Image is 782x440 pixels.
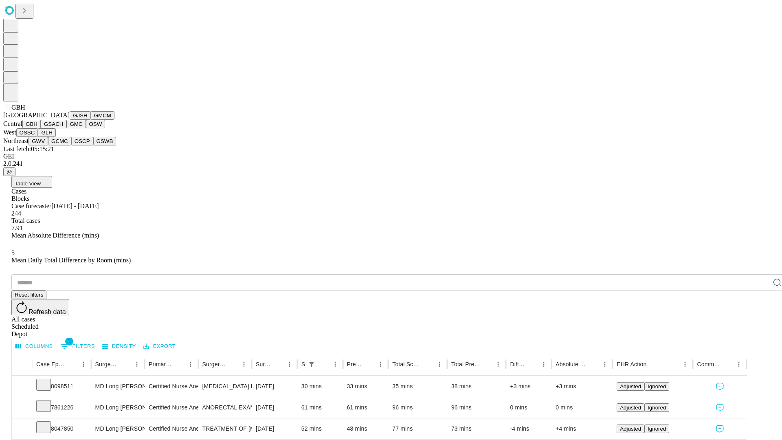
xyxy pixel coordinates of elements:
div: [DATE] [256,418,293,439]
button: Menu [78,359,89,370]
button: Menu [375,359,386,370]
span: [GEOGRAPHIC_DATA] [3,112,70,119]
div: 2.0.241 [3,160,779,167]
div: Certified Nurse Anesthetist [149,397,194,418]
button: Table View [11,176,52,188]
div: 61 mins [347,397,384,418]
div: 38 mins [451,376,502,397]
button: Export [141,340,178,353]
div: Comments [697,361,720,367]
span: Central [3,120,22,127]
span: Reset filters [15,292,43,298]
div: 52 mins [301,418,339,439]
span: GBH [11,104,25,111]
div: Primary Service [149,361,172,367]
button: Adjusted [617,403,644,412]
button: Expand [16,401,28,415]
button: Adjusted [617,425,644,433]
button: GSWB [93,137,116,145]
span: Table View [15,180,41,187]
button: Sort [363,359,375,370]
span: [DATE] - [DATE] [51,202,99,209]
button: Sort [481,359,492,370]
button: GMCM [91,111,114,120]
span: Mean Daily Total Difference by Room (mins) [11,257,131,264]
div: MD Long [PERSON_NAME] [95,376,141,397]
button: Sort [174,359,185,370]
div: 77 mins [392,418,443,439]
div: 0 mins [556,397,608,418]
span: @ [7,169,12,175]
button: Sort [422,359,434,370]
button: Menu [238,359,250,370]
div: 7861226 [36,397,87,418]
div: 8098511 [36,376,87,397]
div: MD Long [PERSON_NAME] [95,418,141,439]
div: +3 mins [556,376,608,397]
div: MD Long [PERSON_NAME] [95,397,141,418]
div: 8047850 [36,418,87,439]
div: +3 mins [510,376,547,397]
button: Sort [318,359,329,370]
span: Mean Absolute Difference (mins) [11,232,99,239]
div: 35 mins [392,376,443,397]
button: Menu [733,359,745,370]
button: Menu [538,359,549,370]
div: GEI [3,153,779,160]
button: Menu [329,359,341,370]
button: Menu [284,359,295,370]
button: Sort [227,359,238,370]
span: Total cases [11,217,40,224]
div: ANORECTAL EXAM UNDER ANESTHESIA [202,397,248,418]
button: GJSH [70,111,91,120]
div: 96 mins [451,397,502,418]
div: 96 mins [392,397,443,418]
button: GLH [38,128,55,137]
button: Menu [131,359,143,370]
div: Certified Nurse Anesthetist [149,418,194,439]
button: Sort [588,359,599,370]
button: Ignored [644,403,669,412]
button: Density [100,340,138,353]
span: 7.91 [11,224,23,231]
button: Sort [120,359,131,370]
button: OSW [86,120,105,128]
div: Absolute Difference [556,361,587,367]
span: Ignored [648,405,666,411]
div: [DATE] [256,376,293,397]
span: Adjusted [620,405,641,411]
button: Expand [16,422,28,436]
button: GWV [29,137,48,145]
span: Last fetch: 05:15:21 [3,145,54,152]
div: Surgery Date [256,361,272,367]
button: GMC [66,120,86,128]
span: Adjusted [620,383,641,389]
div: EHR Action [617,361,646,367]
button: Refresh data [11,299,69,315]
button: Sort [722,359,733,370]
button: Sort [647,359,659,370]
div: [DATE] [256,397,293,418]
button: @ [3,167,15,176]
button: Sort [66,359,78,370]
div: 30 mins [301,376,339,397]
div: Scheduled In Room Duration [301,361,305,367]
span: Ignored [648,426,666,432]
span: 1 [65,337,73,345]
button: Ignored [644,382,669,391]
button: Menu [492,359,504,370]
button: Menu [185,359,196,370]
button: OSCP [71,137,93,145]
button: Sort [272,359,284,370]
button: GSACH [41,120,66,128]
div: 61 mins [301,397,339,418]
div: -4 mins [510,418,547,439]
span: 5 [11,249,15,256]
button: Ignored [644,425,669,433]
button: Show filters [58,340,97,353]
div: Surgery Name [202,361,226,367]
div: Difference [510,361,526,367]
div: Predicted In Room Duration [347,361,363,367]
div: 73 mins [451,418,502,439]
div: 1 active filter [306,359,317,370]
